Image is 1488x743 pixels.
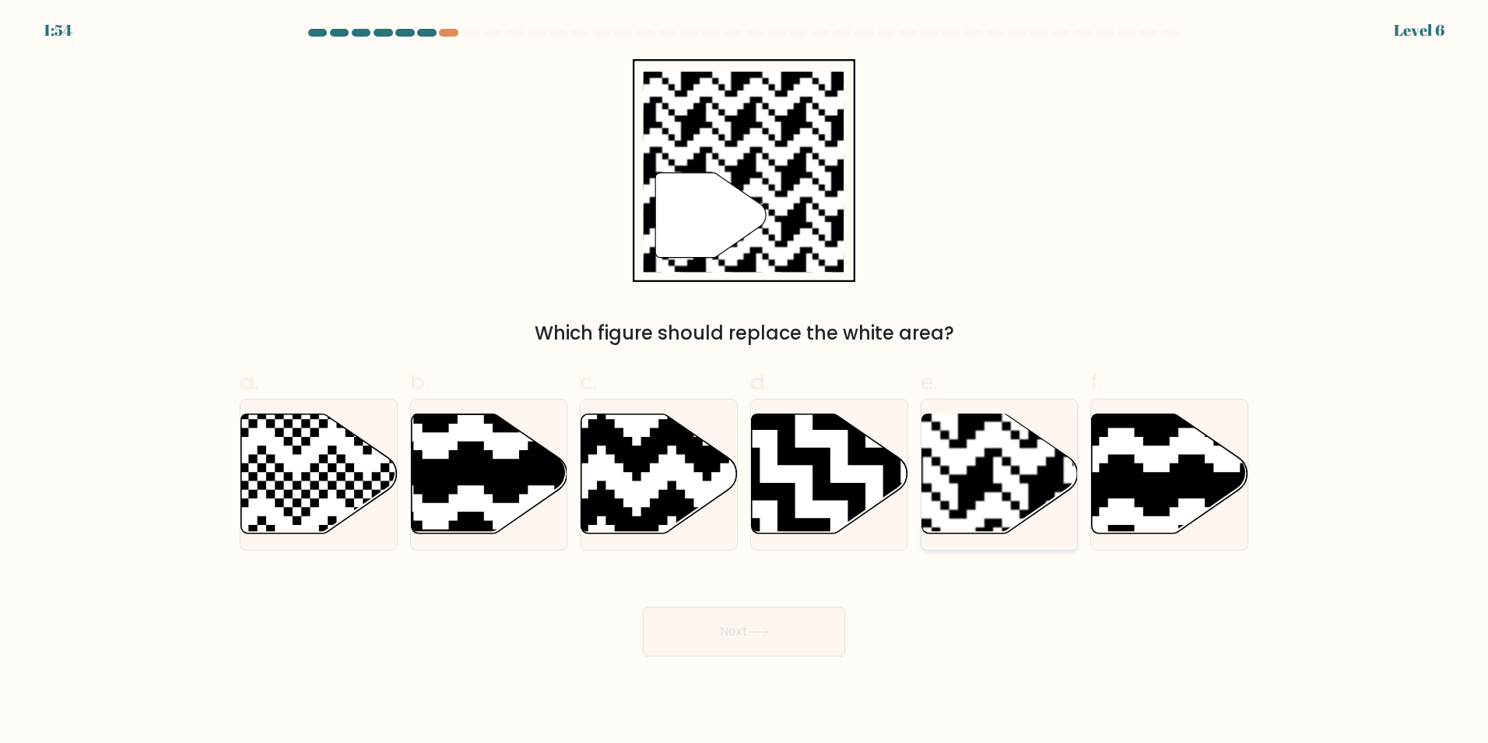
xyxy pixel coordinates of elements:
div: Which figure should replace the white area? [249,319,1239,347]
span: c. [580,367,597,397]
button: Next [643,607,845,657]
div: 1:54 [44,19,72,42]
span: a. [240,367,258,397]
span: b. [410,367,429,397]
span: d. [750,367,769,397]
g: " [655,173,766,258]
div: Level 6 [1394,19,1444,42]
span: e. [921,367,938,397]
span: f. [1090,367,1101,397]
